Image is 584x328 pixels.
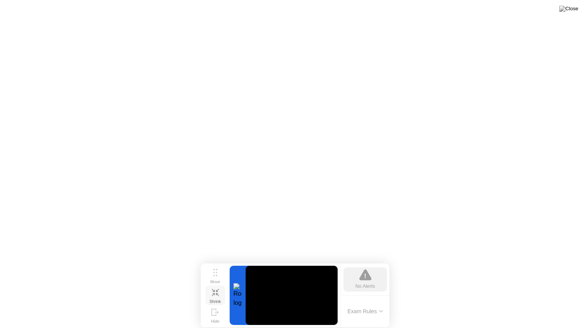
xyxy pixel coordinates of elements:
img: Close [559,6,578,12]
button: Move [205,266,225,285]
button: Shrink [205,285,225,305]
div: Move [210,279,220,284]
button: Hide [205,305,225,325]
div: Hide [211,319,219,323]
div: No Alerts [355,282,375,290]
button: Exam Rules [345,308,386,315]
div: Shrink [209,299,221,304]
